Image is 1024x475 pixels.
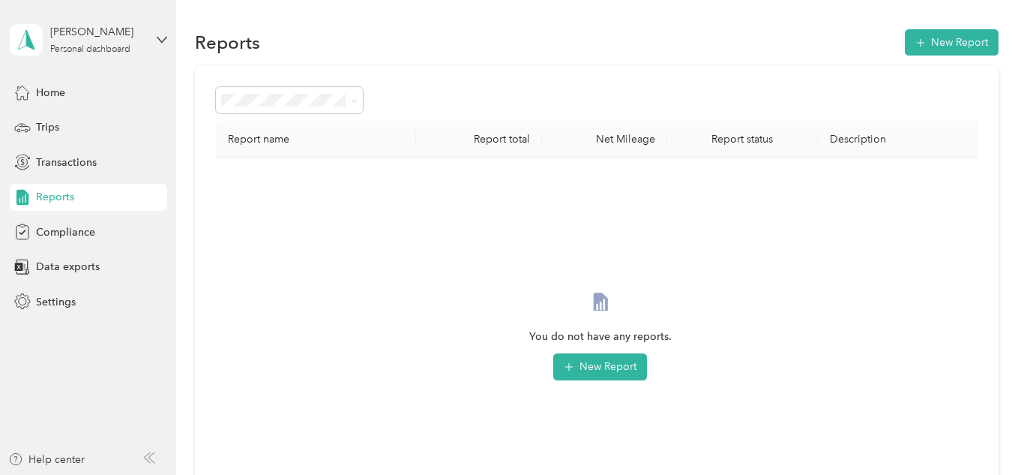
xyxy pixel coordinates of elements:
th: Net Mileage [542,121,667,158]
th: Report name [216,121,417,158]
div: [PERSON_NAME] [50,24,144,40]
iframe: Everlance-gr Chat Button Frame [940,391,1024,475]
h1: Reports [195,35,260,50]
span: Data exports [36,259,100,275]
span: Settings [36,294,76,310]
th: Description [818,121,985,158]
span: Reports [36,189,74,205]
span: Trips [36,119,59,135]
span: Home [36,85,65,101]
span: Compliance [36,224,95,240]
th: Report total [416,121,541,158]
button: New Report [905,29,999,56]
span: Transactions [36,155,97,170]
button: New Report [553,353,647,380]
div: Personal dashboard [50,45,130,54]
button: Help center [8,452,85,467]
div: Report status [679,133,806,146]
span: You do not have any reports. [529,329,672,345]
